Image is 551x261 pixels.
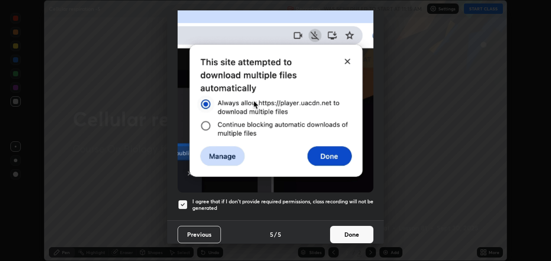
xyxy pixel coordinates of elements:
[178,226,221,243] button: Previous
[330,226,373,243] button: Done
[192,198,373,212] h5: I agree that if I don't provide required permissions, class recording will not be generated
[278,230,281,239] h4: 5
[270,230,273,239] h4: 5
[178,3,373,192] img: downloads-permission-blocked.gif
[274,230,277,239] h4: /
